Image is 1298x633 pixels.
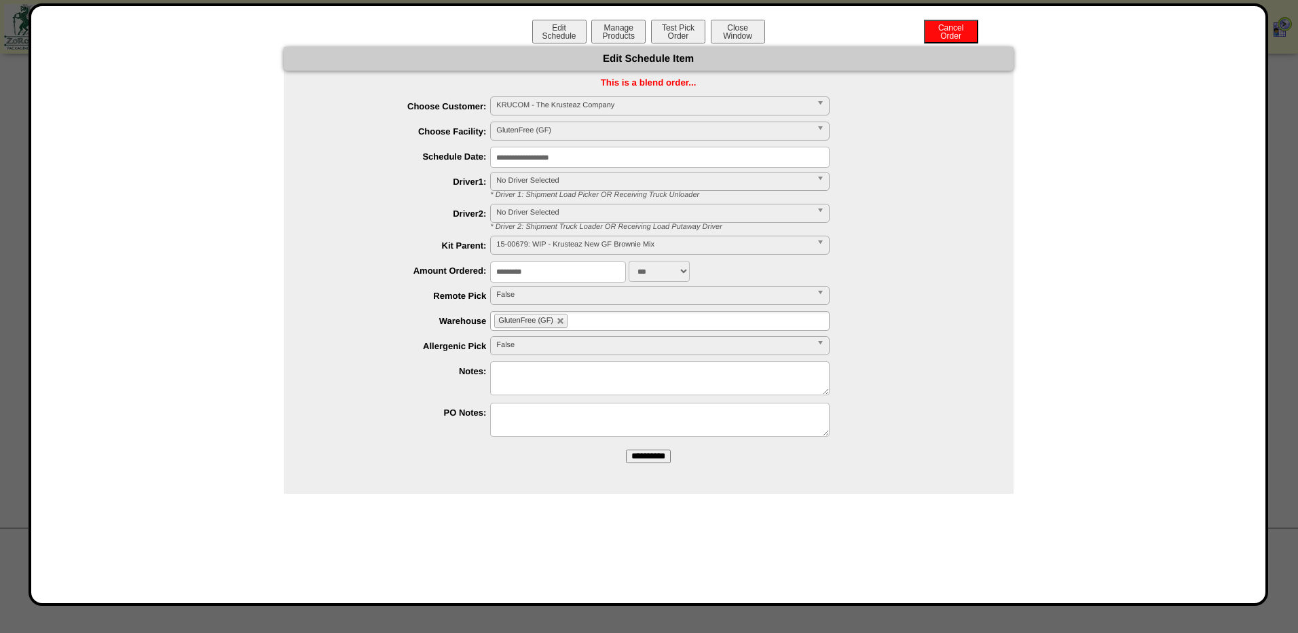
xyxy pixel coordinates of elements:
span: No Driver Selected [496,204,811,221]
div: This is a blend order... [284,77,1014,88]
button: ManageProducts [591,20,646,43]
span: KRUCOM - The Krusteaz Company [496,97,811,113]
span: False [496,337,811,353]
span: GlutenFree (GF) [498,316,553,325]
label: Amount Ordered: [311,266,491,276]
div: Edit Schedule Item [284,47,1014,71]
label: Driver1: [311,177,491,187]
label: Warehouse [311,316,491,326]
label: Remote Pick [311,291,491,301]
label: PO Notes: [311,408,491,418]
label: Allergenic Pick [311,341,491,351]
label: Schedule Date: [311,151,491,162]
button: CancelOrder [924,20,978,43]
span: False [496,287,811,303]
span: 15-00679: WIP - Krusteaz New GF Brownie Mix [496,236,811,253]
span: GlutenFree (GF) [496,122,811,139]
label: Kit Parent: [311,240,491,251]
button: CloseWindow [711,20,765,43]
label: Choose Facility: [311,126,491,137]
label: Choose Customer: [311,101,491,111]
div: * Driver 2: Shipment Truck Loader OR Receiving Load Putaway Driver [481,223,1014,231]
span: No Driver Selected [496,173,811,189]
label: Notes: [311,366,491,376]
button: EditSchedule [532,20,587,43]
label: Driver2: [311,209,491,219]
button: Test PickOrder [651,20,705,43]
div: * Driver 1: Shipment Load Picker OR Receiving Truck Unloader [481,191,1014,199]
a: CloseWindow [709,31,766,41]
